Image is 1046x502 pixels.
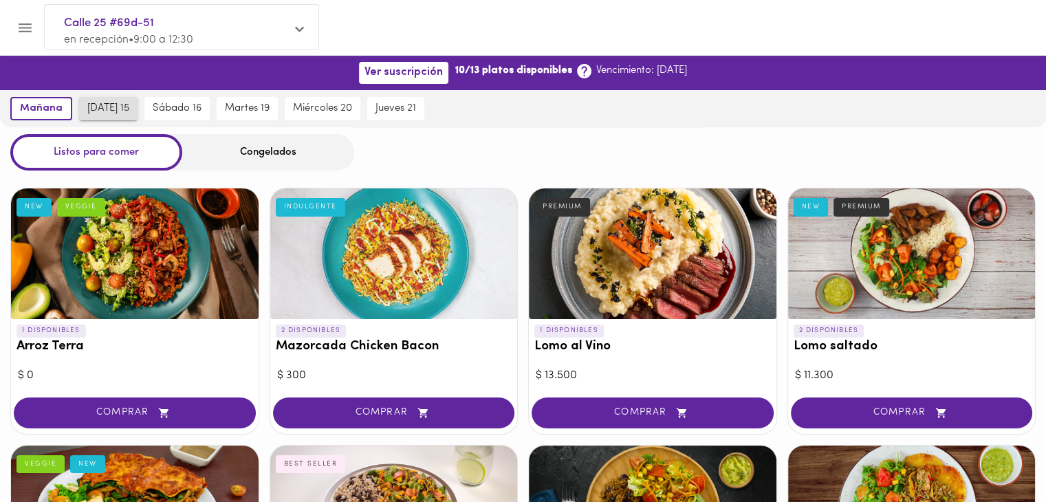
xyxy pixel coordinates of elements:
span: COMPRAR [31,407,239,419]
span: COMPRAR [549,407,756,419]
span: miércoles 20 [293,102,352,115]
div: Lomo al Vino [529,188,776,319]
iframe: Messagebird Livechat Widget [966,422,1032,488]
div: $ 0 [18,368,252,384]
div: Lomo saltado [788,188,1036,319]
p: Vencimiento: [DATE] [596,63,687,78]
p: 1 DISPONIBLES [534,325,604,337]
h3: Mazorcada Chicken Bacon [276,340,512,354]
button: COMPRAR [791,397,1033,428]
div: PREMIUM [534,198,590,216]
div: NEW [794,198,829,216]
button: COMPRAR [273,397,515,428]
span: COMPRAR [290,407,498,419]
button: Ver suscripción [359,62,448,83]
button: Menu [8,11,42,45]
h3: Lomo al Vino [534,340,771,354]
span: [DATE] 15 [87,102,129,115]
div: $ 13.500 [536,368,770,384]
div: PREMIUM [833,198,889,216]
div: Mazorcada Chicken Bacon [270,188,518,319]
div: Congelados [182,134,354,171]
button: martes 19 [217,97,278,120]
button: [DATE] 15 [79,97,138,120]
span: en recepción • 9:00 a 12:30 [64,34,193,45]
span: jueves 21 [375,102,416,115]
div: BEST SELLER [276,455,346,473]
p: 2 DISPONIBLES [794,325,864,337]
span: sábado 16 [153,102,201,115]
div: NEW [17,198,52,216]
div: VEGGIE [57,198,105,216]
button: jueves 21 [367,97,424,120]
button: miércoles 20 [285,97,360,120]
button: mañana [10,97,72,120]
button: COMPRAR [532,397,774,428]
span: Ver suscripción [364,66,443,79]
p: 2 DISPONIBLES [276,325,347,337]
div: NEW [70,455,105,473]
span: COMPRAR [808,407,1016,419]
div: $ 300 [277,368,511,384]
p: 1 DISPONIBLES [17,325,86,337]
h3: Arroz Terra [17,340,253,354]
div: Arroz Terra [11,188,259,319]
span: Calle 25 #69d-51 [64,14,285,32]
span: mañana [20,102,63,115]
button: sábado 16 [144,97,210,120]
div: Listos para comer [10,134,182,171]
b: 10/13 platos disponibles [455,63,572,78]
div: $ 11.300 [795,368,1029,384]
button: COMPRAR [14,397,256,428]
span: martes 19 [225,102,270,115]
h3: Lomo saltado [794,340,1030,354]
div: INDULGENTE [276,198,345,216]
div: VEGGIE [17,455,65,473]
